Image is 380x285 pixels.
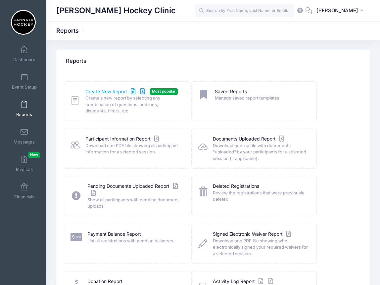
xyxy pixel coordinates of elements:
[16,167,33,172] span: Invoices
[316,7,358,14] span: [PERSON_NAME]
[14,139,35,145] span: Messages
[195,4,294,18] input: Search by First Name, Last Name, or Email...
[14,194,34,200] span: Financials
[9,180,40,203] a: Financials
[150,88,178,95] span: Most popular
[12,84,37,90] span: Event Setup
[85,142,180,155] span: Download one PDF file showing all participant information for a selected session.
[16,112,32,117] span: Reports
[87,231,141,238] a: Payment Balance Report
[213,183,259,190] a: Deleted Registrations
[28,152,40,158] span: New
[87,278,122,285] a: Donation Report
[213,231,293,238] a: Signed Electronic Waiver Report
[56,27,84,34] h1: Reports
[87,197,180,210] span: Show all participants with pending document uploads
[213,142,308,162] span: Download one zip file with documents "uploaded" by your participants for a selected session (if a...
[9,125,40,148] a: Messages
[85,95,180,114] span: Create a new report by selecting any combination of questions, add-ons, discounts, filters, etc.
[9,42,40,65] a: Dashboard
[56,3,176,19] h1: [PERSON_NAME] Hockey Clinic
[215,88,247,95] a: Saved Reports
[13,57,35,62] span: Dashboard
[9,70,40,93] a: Event Setup
[215,95,308,102] span: Manage saved report templates.
[87,238,180,244] span: List all registrations with pending balances.
[85,136,161,142] a: Participant Information Report
[213,190,308,203] span: Review the registrations that were previously deleted.
[213,238,308,257] span: Download one PDF file showing who electronically signed your required waivers for a selected sess...
[87,183,180,197] a: Pending Documents Uploaded Report
[213,136,286,142] a: Documents Uploaded Report
[213,278,275,285] a: Activity Log Report
[85,88,147,95] a: Create New Report
[66,52,86,71] h4: Reports
[9,97,40,120] a: Reports
[312,3,370,19] button: [PERSON_NAME]
[11,10,36,35] img: Cannata Hockey Clinic
[9,152,40,175] a: InvoicesNew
